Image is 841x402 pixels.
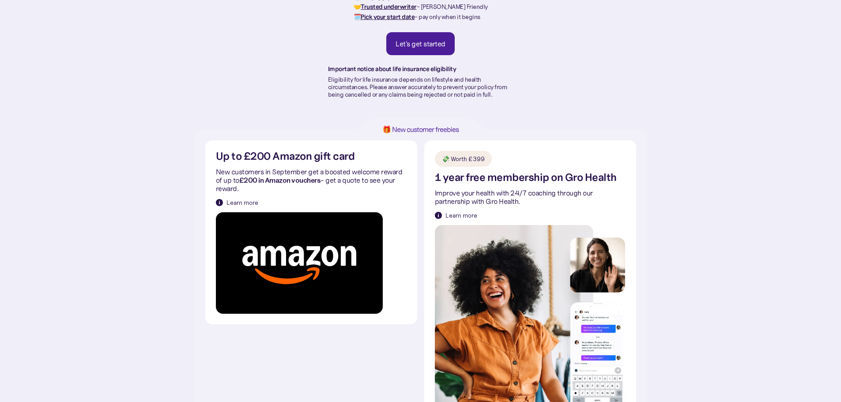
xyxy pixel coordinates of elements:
[361,3,417,11] strong: Trusted underwriter
[328,76,513,98] p: Eligibility for life insurance depends on lifestyle and health circumstances. Please answer accur...
[361,13,415,21] strong: Pick your start date
[216,151,355,162] h2: Up to £200 Amazon gift card
[226,198,258,207] div: Learn more
[386,32,455,55] a: Let's get started
[216,198,258,207] a: Learn more
[435,189,626,206] p: Improve your health with 24/7 coaching through our partnership with Gro Health.
[239,176,321,184] strong: £200 in Amazon vouchers
[442,154,485,163] div: 💸 Worth £399
[445,211,477,220] div: Learn more
[435,211,477,220] a: Learn more
[369,126,473,133] h1: 🎁 New customer freebies
[435,172,617,183] h2: 1 year free membership on Gro Health
[328,65,456,73] strong: Important notice about life insurance eligibility
[396,39,445,48] div: Let's get started
[216,168,407,193] p: New customers in September get a boosted welcome reward of up to - get a quote to see your reward.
